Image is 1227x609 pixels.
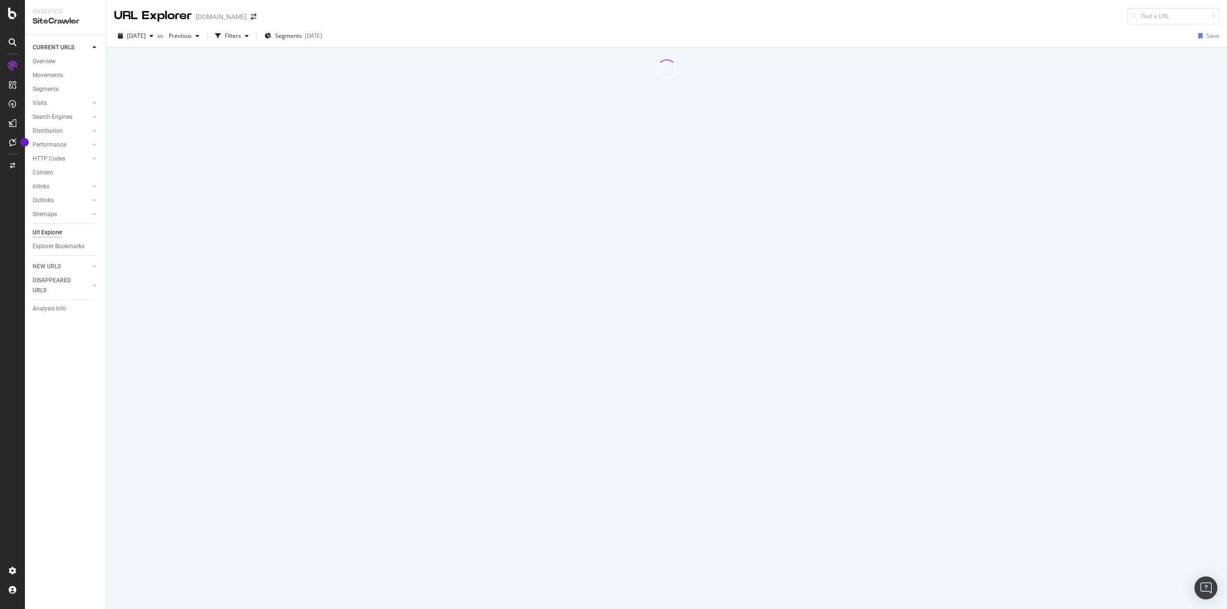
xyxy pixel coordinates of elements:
div: Inlinks [33,182,49,192]
a: Content [33,168,99,178]
a: DISAPPEARED URLS [33,276,90,296]
a: Sitemaps [33,209,90,219]
div: CURRENT URLS [33,43,74,53]
span: Segments [275,32,302,40]
a: Analysis Info [33,304,99,314]
div: SiteCrawler [33,16,98,27]
div: Overview [33,57,56,67]
div: [DATE] [305,32,322,40]
div: Outlinks [33,195,54,206]
input: Find a URL [1127,8,1219,24]
div: Filters [225,32,241,40]
button: [DATE] [114,28,157,44]
span: Previous [165,32,192,40]
div: Sitemaps [33,209,57,219]
a: Overview [33,57,99,67]
button: Filters [211,28,253,44]
span: vs [157,32,165,40]
a: Performance [33,140,90,150]
div: NEW URLS [33,262,61,272]
a: Explorer Bookmarks [33,241,99,252]
button: Save [1194,28,1219,44]
div: [DOMAIN_NAME] [196,12,247,22]
div: Visits [33,98,47,108]
div: Save [1206,32,1219,40]
div: Segments [33,84,58,94]
div: arrow-right-arrow-left [251,13,256,20]
a: NEW URLS [33,262,90,272]
a: Segments [33,84,99,94]
div: Open Intercom Messenger [1194,576,1217,599]
div: Explorer Bookmarks [33,241,84,252]
a: Outlinks [33,195,90,206]
a: Inlinks [33,182,90,192]
a: HTTP Codes [33,154,90,164]
div: Url Explorer [33,228,62,238]
div: Distribution [33,126,63,136]
a: Search Engines [33,112,90,122]
div: Analytics [33,8,98,16]
div: Content [33,168,53,178]
a: Movements [33,70,99,80]
div: Tooltip anchor [20,138,29,147]
div: URL Explorer [114,8,192,24]
a: Url Explorer [33,228,99,238]
div: Movements [33,70,63,80]
a: Visits [33,98,90,108]
div: Analysis Info [33,304,66,314]
span: 2025 Sep. 14th [127,32,146,40]
a: CURRENT URLS [33,43,90,53]
a: Distribution [33,126,90,136]
button: Segments[DATE] [261,28,326,44]
div: Performance [33,140,66,150]
div: HTTP Codes [33,154,65,164]
div: DISAPPEARED URLS [33,276,81,296]
div: Search Engines [33,112,72,122]
button: Previous [165,28,203,44]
